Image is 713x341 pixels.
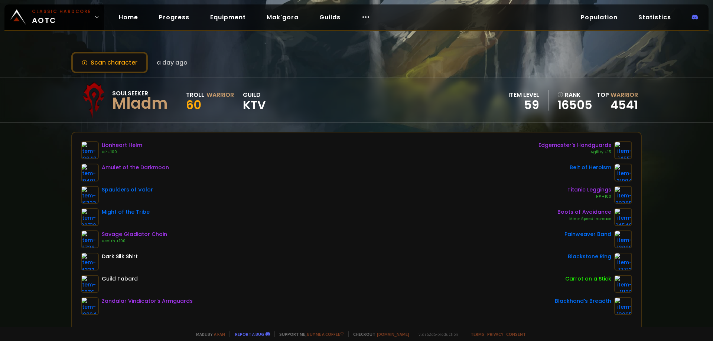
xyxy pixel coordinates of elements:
a: Population [575,10,624,25]
div: HP +100 [567,194,611,200]
a: Classic HardcoreAOTC [4,4,104,30]
img: item-21994 [614,164,632,181]
a: Mak'gora [261,10,305,25]
div: Lionheart Helm [102,141,142,149]
a: 4541 [611,96,638,113]
div: Zandalar Vindicator's Armguards [102,297,193,305]
img: item-5976 [81,275,99,293]
img: item-22712 [81,208,99,226]
a: [DOMAIN_NAME] [377,331,409,337]
span: a day ago [157,58,188,67]
span: 60 [186,96,201,113]
div: HP +100 [102,149,142,155]
div: rank [557,90,592,99]
img: item-4333 [81,253,99,270]
img: item-17713 [614,253,632,270]
span: Support me, [274,331,344,337]
div: Titanic Leggings [567,186,611,194]
div: Spaulders of Valor [102,186,153,194]
div: Mladm [112,98,168,109]
button: Scan character [71,52,148,73]
a: Consent [506,331,526,337]
img: item-11726 [81,230,99,248]
img: item-19491 [81,164,99,181]
a: Guilds [313,10,346,25]
div: Blackhand's Breadth [555,297,611,305]
div: Might of the Tribe [102,208,150,216]
div: Amulet of the Darkmoon [102,164,169,171]
img: item-19824 [81,297,99,315]
div: guild [243,90,266,111]
div: Guild Tabard [102,275,138,283]
a: Statistics [632,10,677,25]
img: item-13965 [614,297,632,315]
img: item-14549 [614,208,632,226]
span: AOTC [32,8,91,26]
span: KTV [243,99,266,111]
img: item-22385 [614,186,632,204]
div: Carrot on a Stick [565,275,611,283]
div: item level [508,90,539,99]
div: Belt of Heroism [570,164,611,171]
span: Warrior [611,91,638,99]
a: Equipment [204,10,252,25]
div: Warrior [206,90,234,99]
div: Edgemaster's Handguards [538,141,611,149]
img: item-12640 [81,141,99,159]
div: Minor Speed Increase [557,216,611,222]
img: item-11122 [614,275,632,293]
a: 16505 [557,99,592,111]
div: Agility +15 [538,149,611,155]
a: Report a bug [235,331,264,337]
div: Savage Gladiator Chain [102,230,167,238]
img: item-14551 [614,141,632,159]
span: v. d752d5 - production [414,331,458,337]
div: Top [597,90,638,99]
a: Progress [153,10,195,25]
div: Soulseeker [112,89,168,98]
small: Classic Hardcore [32,8,91,15]
a: Home [113,10,144,25]
div: Painweaver Band [564,230,611,238]
a: Buy me a coffee [307,331,344,337]
div: Blackstone Ring [568,253,611,260]
img: item-16733 [81,186,99,204]
div: Health +100 [102,238,167,244]
a: Privacy [487,331,503,337]
div: Troll [186,90,204,99]
a: a fan [214,331,225,337]
span: Made by [192,331,225,337]
div: Dark Silk Shirt [102,253,138,260]
a: Terms [471,331,484,337]
div: 59 [508,99,539,111]
div: Boots of Avoidance [557,208,611,216]
img: item-13098 [614,230,632,248]
span: Checkout [348,331,409,337]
